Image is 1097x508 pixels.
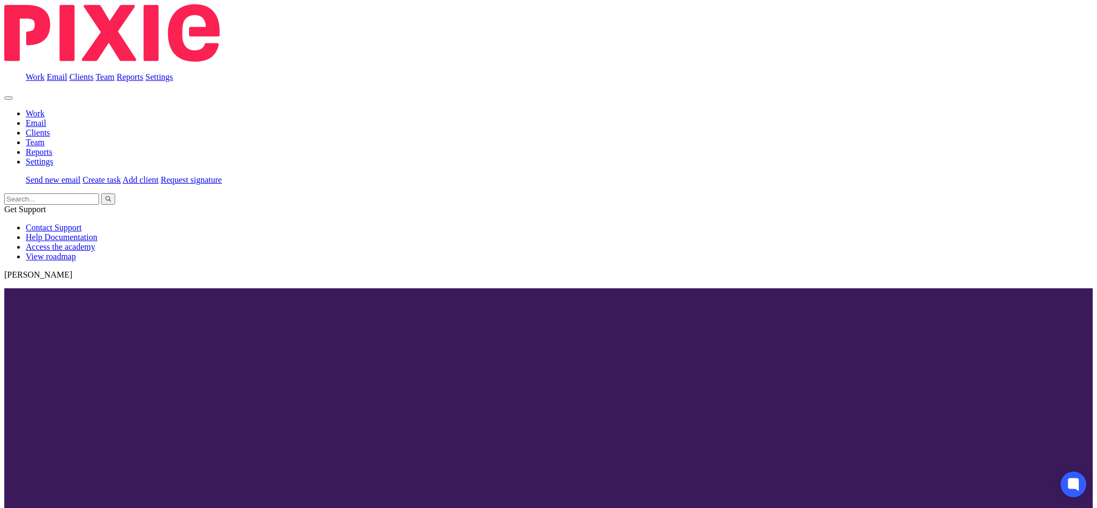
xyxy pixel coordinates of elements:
[146,72,174,81] a: Settings
[26,252,76,261] a: View roadmap
[26,233,97,242] a: Help Documentation
[4,205,46,214] span: Get Support
[161,175,222,184] a: Request signature
[26,157,54,166] a: Settings
[26,223,81,232] a: Contact Support
[4,4,220,62] img: Pixie
[26,72,44,81] a: Work
[26,128,50,137] a: Clients
[26,242,95,251] a: Access the academy
[101,193,115,205] button: Search
[4,270,1093,280] p: [PERSON_NAME]
[69,72,93,81] a: Clients
[26,175,80,184] a: Send new email
[26,147,52,156] a: Reports
[95,72,114,81] a: Team
[82,175,121,184] a: Create task
[47,72,67,81] a: Email
[26,109,44,118] a: Work
[26,118,46,128] a: Email
[117,72,144,81] a: Reports
[26,138,44,147] a: Team
[123,175,159,184] a: Add client
[4,193,99,205] input: Search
